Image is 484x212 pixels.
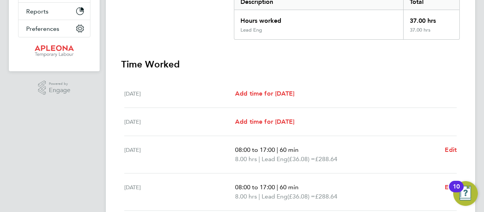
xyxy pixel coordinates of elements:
span: Preferences [26,25,59,32]
span: £288.64 [315,193,337,200]
div: Lead Eng [240,27,262,33]
span: 08:00 to 17:00 [235,183,275,191]
span: Powered by [49,81,70,87]
span: | [259,193,260,200]
span: Add time for [DATE] [235,90,294,97]
div: 10 [453,187,460,197]
span: £288.64 [315,155,337,163]
span: Add time for [DATE] [235,118,294,125]
span: 8.00 hrs [235,155,257,163]
span: 60 min [280,183,299,191]
span: | [277,183,278,191]
a: Powered byEngage [38,81,71,95]
img: apleona-logo-retina.png [35,45,74,57]
span: Lead Eng [262,192,287,201]
a: Go to home page [18,45,90,57]
div: [DATE] [124,183,235,201]
span: Edit [445,146,457,153]
a: Add time for [DATE] [235,117,294,126]
div: Hours worked [234,10,403,27]
span: | [277,146,278,153]
button: Reports [18,3,90,20]
div: 37.00 hrs [403,10,459,27]
span: Edit [445,183,457,191]
a: Edit [445,183,457,192]
span: (£36.08) = [287,155,315,163]
span: 8.00 hrs [235,193,257,200]
div: 37.00 hrs [403,27,459,39]
div: [DATE] [124,89,235,98]
div: [DATE] [124,117,235,126]
span: Lead Eng [262,155,287,164]
span: 08:00 to 17:00 [235,146,275,153]
span: | [259,155,260,163]
a: Add time for [DATE] [235,89,294,98]
a: Edit [445,145,457,155]
span: Reports [26,8,48,15]
span: (£36.08) = [287,193,315,200]
span: 60 min [280,146,299,153]
div: [DATE] [124,145,235,164]
span: Engage [49,87,70,94]
h3: Time Worked [121,58,460,71]
button: Open Resource Center, 10 new notifications [453,181,478,206]
button: Preferences [18,20,90,37]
